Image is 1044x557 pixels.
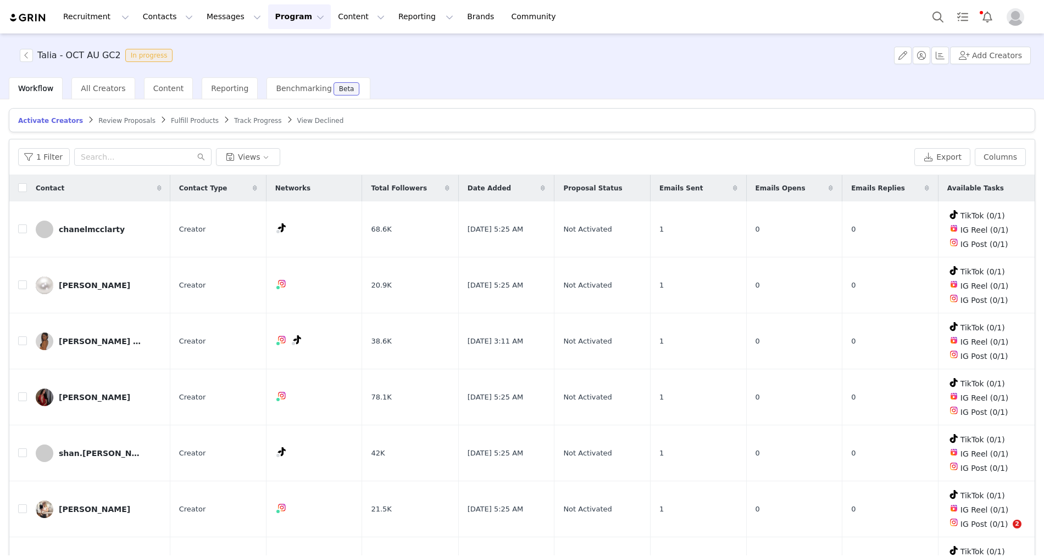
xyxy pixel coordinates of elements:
[851,392,856,403] span: 0
[277,391,286,400] img: instagram.svg
[926,4,950,29] button: Search
[756,336,760,347] span: 0
[659,336,664,347] span: 1
[392,4,460,29] button: Reporting
[563,448,612,459] span: Not Activated
[371,392,391,403] span: 78.1K
[216,148,280,166] button: Views
[951,4,975,29] a: Tasks
[36,333,162,350] a: [PERSON_NAME] [PERSON_NAME]
[36,445,162,462] a: shan.[PERSON_NAME]
[297,117,344,125] span: View Declined
[851,504,856,515] span: 0
[59,225,125,234] div: chanelmcclarty
[59,449,141,458] div: shan.[PERSON_NAME]
[949,350,958,359] img: instagram.svg
[949,462,958,471] img: instagram.svg
[851,336,856,347] span: 0
[975,148,1026,166] button: Columns
[960,435,1005,444] span: TikTok (0/1)
[756,280,760,291] span: 0
[563,504,612,515] span: Not Activated
[505,4,568,29] a: Community
[18,148,70,166] button: 1 Filter
[276,84,331,93] span: Benchmarking
[9,13,47,23] img: grin logo
[960,491,1005,500] span: TikTok (0/1)
[949,518,958,527] img: instagram.svg
[960,520,1008,528] span: IG Post (0/1)
[468,280,524,291] span: [DATE] 5:25 AM
[947,183,1004,193] span: Available Tasks
[36,389,53,406] img: 28c3abe9-5ec6-492e-a031-7ef4b9d8fe33--s.jpg
[949,294,958,303] img: instagram.svg
[197,153,205,161] i: icon: search
[659,392,664,403] span: 1
[960,296,1008,305] span: IG Post (0/1)
[179,448,206,459] span: Creator
[914,148,970,166] button: Export
[234,117,281,125] span: Track Progress
[960,323,1005,332] span: TikTok (0/1)
[756,224,760,235] span: 0
[960,267,1005,276] span: TikTok (0/1)
[59,281,130,290] div: [PERSON_NAME]
[659,504,664,515] span: 1
[563,392,612,403] span: Not Activated
[1000,8,1035,26] button: Profile
[339,86,354,92] div: Beta
[18,117,83,125] span: Activate Creators
[371,336,391,347] span: 38.6K
[659,183,703,193] span: Emails Sent
[460,4,504,29] a: Brands
[949,406,958,415] img: instagram.svg
[659,448,664,459] span: 1
[960,379,1005,388] span: TikTok (0/1)
[57,4,136,29] button: Recruitment
[851,448,856,459] span: 0
[179,224,206,235] span: Creator
[331,4,391,29] button: Content
[277,279,286,288] img: instagram.svg
[136,4,199,29] button: Contacts
[74,148,212,166] input: Search...
[179,392,206,403] span: Creator
[990,520,1017,546] iframe: Intercom live chat
[1013,520,1021,528] span: 2
[756,504,760,515] span: 0
[371,504,391,515] span: 21.5K
[563,336,612,347] span: Not Activated
[975,4,999,29] button: Notifications
[125,49,173,62] span: In progress
[81,84,125,93] span: All Creators
[153,84,184,93] span: Content
[18,84,53,93] span: Workflow
[468,183,511,193] span: Date Added
[563,280,612,291] span: Not Activated
[36,277,53,294] img: c582a47b-1501-4c99-a9b2-83b360f8b06e--s.jpg
[36,183,64,193] span: Contact
[851,280,856,291] span: 0
[179,280,206,291] span: Creator
[468,448,524,459] span: [DATE] 5:25 AM
[563,224,612,235] span: Not Activated
[371,448,385,459] span: 42K
[268,4,331,29] button: Program
[20,49,177,62] span: [object Object]
[659,280,664,291] span: 1
[659,224,664,235] span: 1
[59,393,130,402] div: [PERSON_NAME]
[36,333,53,350] img: c417145b-c2f8-419d-802c-5826546ae030.jpg
[1007,8,1024,26] img: placeholder-profile.jpg
[371,224,391,235] span: 68.6K
[171,117,219,125] span: Fulfill Products
[36,500,162,518] a: [PERSON_NAME]
[36,389,162,406] a: [PERSON_NAME]
[59,337,141,346] div: [PERSON_NAME] [PERSON_NAME]
[59,505,130,514] div: [PERSON_NAME]
[468,336,524,347] span: [DATE] 3:11 AM
[756,183,806,193] span: Emails Opens
[960,408,1008,417] span: IG Post (0/1)
[950,47,1031,64] button: Add Creators
[960,240,1008,249] span: IG Post (0/1)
